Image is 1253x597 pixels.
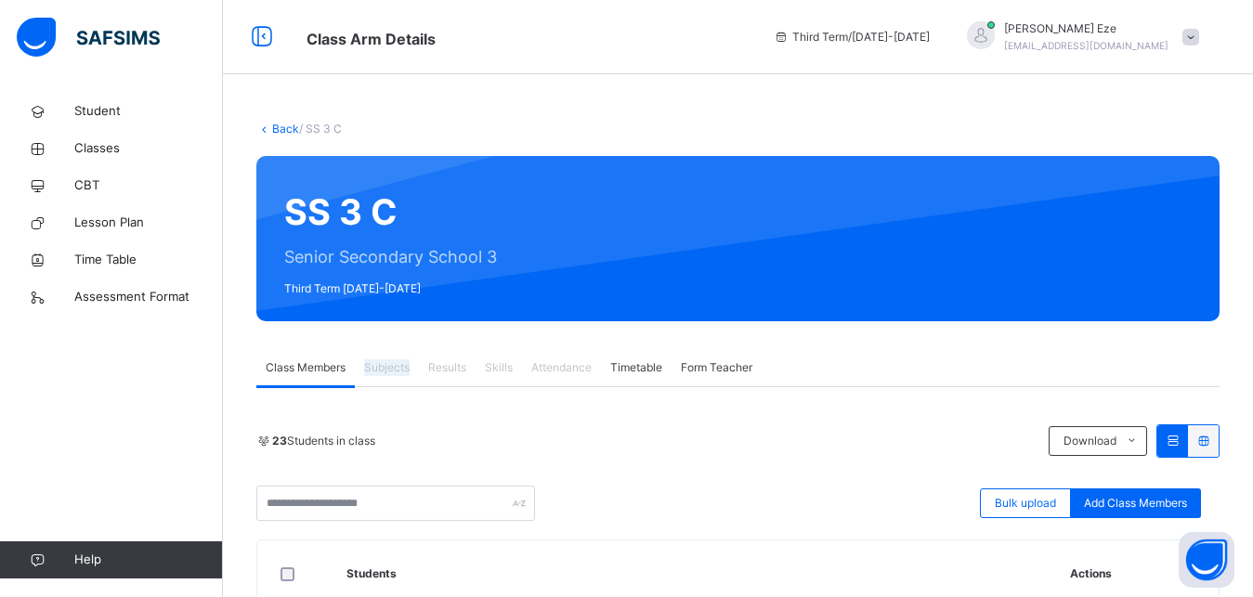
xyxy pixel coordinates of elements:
[1064,433,1116,449] span: Download
[948,20,1208,54] div: HenryEze
[1084,495,1187,512] span: Add Class Members
[74,251,223,269] span: Time Table
[1004,20,1168,37] span: [PERSON_NAME] Eze
[531,359,592,376] span: Attendance
[74,102,223,121] span: Student
[307,30,436,48] span: Class Arm Details
[74,551,222,569] span: Help
[272,122,299,136] a: Back
[74,176,223,195] span: CBT
[774,29,930,45] span: session/term information
[272,434,287,448] b: 23
[485,359,513,376] span: Skills
[428,359,466,376] span: Results
[299,122,342,136] span: / SS 3 C
[1179,532,1234,588] button: Open asap
[74,214,223,232] span: Lesson Plan
[610,359,662,376] span: Timetable
[17,18,160,57] img: safsims
[1004,40,1168,51] span: [EMAIL_ADDRESS][DOMAIN_NAME]
[266,359,346,376] span: Class Members
[364,359,410,376] span: Subjects
[272,433,375,449] span: Students in class
[995,495,1056,512] span: Bulk upload
[681,359,752,376] span: Form Teacher
[74,139,223,158] span: Classes
[74,288,223,306] span: Assessment Format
